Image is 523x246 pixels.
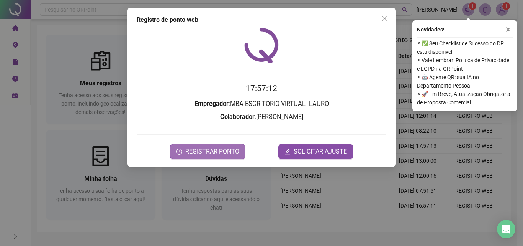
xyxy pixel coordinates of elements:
[284,149,291,155] span: edit
[185,147,239,156] span: REGISTRAR PONTO
[278,144,353,159] button: editSOLICITAR AJUSTE
[497,220,515,238] div: Open Intercom Messenger
[137,112,386,122] h3: : [PERSON_NAME]
[417,73,513,90] span: ⚬ 🤖 Agente QR: sua IA no Departamento Pessoal
[176,149,182,155] span: clock-circle
[137,99,386,109] h3: : MBA ESCRITORIO VIRTUAL- LAURO
[417,56,513,73] span: ⚬ Vale Lembrar: Política de Privacidade e LGPD na QRPoint
[294,147,347,156] span: SOLICITAR AJUSTE
[417,90,513,107] span: ⚬ 🚀 Em Breve, Atualização Obrigatória de Proposta Comercial
[417,25,445,34] span: Novidades !
[137,15,386,25] div: Registro de ponto web
[505,27,511,32] span: close
[244,28,279,63] img: QRPoint
[194,100,229,107] strong: Empregador
[382,15,388,21] span: close
[170,144,245,159] button: REGISTRAR PONTO
[417,39,513,56] span: ⚬ ✅ Seu Checklist de Sucesso do DP está disponível
[246,84,277,93] time: 17:57:12
[379,12,391,25] button: Close
[220,113,255,121] strong: Colaborador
